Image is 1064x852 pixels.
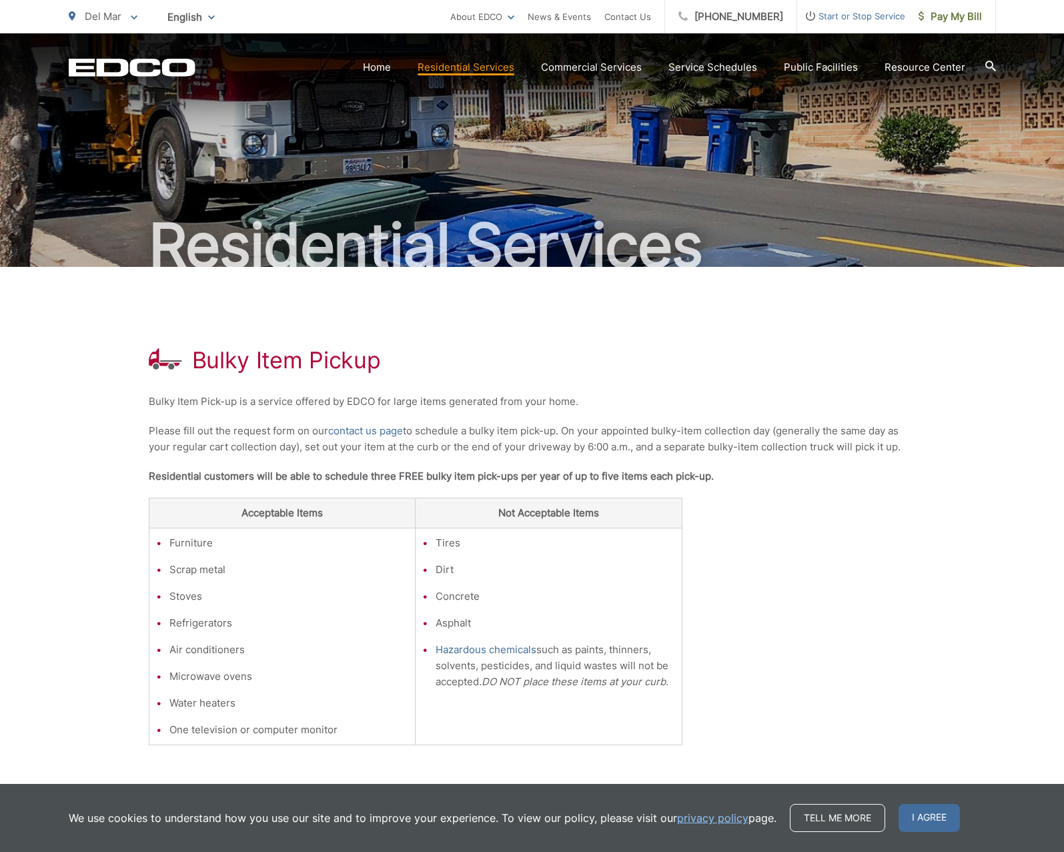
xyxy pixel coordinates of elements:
[436,562,675,578] li: Dirt
[169,562,409,578] li: Scrap metal
[677,810,748,826] a: privacy policy
[169,722,409,738] li: One television or computer monitor
[436,535,675,551] li: Tires
[363,59,391,75] a: Home
[784,59,858,75] a: Public Facilities
[436,615,675,631] li: Asphalt
[450,9,514,25] a: About EDCO
[69,810,776,826] p: We use cookies to understand how you use our site and to improve your experience. To view our pol...
[169,535,409,551] li: Furniture
[69,58,195,77] a: EDCD logo. Return to the homepage.
[169,615,409,631] li: Refrigerators
[436,642,675,690] li: such as paints, thinners, solvents, pesticides, and liquid wastes will not be accepted.
[885,59,965,75] a: Resource Center
[436,642,536,658] a: Hazardous chemicals
[328,423,403,439] a: contact us page
[192,347,381,374] h1: Bulky Item Pickup
[169,695,409,711] li: Water heaters
[436,588,675,604] li: Concrete
[149,470,714,482] strong: Residential customers will be able to schedule three FREE bulky item pick-ups per year of up to f...
[541,59,642,75] a: Commercial Services
[498,506,599,519] strong: Not Acceptable Items
[528,9,591,25] a: News & Events
[482,675,668,688] em: DO NOT place these items at your curb.
[169,669,409,685] li: Microwave ovens
[604,9,651,25] a: Contact Us
[668,59,757,75] a: Service Schedules
[85,10,121,23] span: Del Mar
[169,588,409,604] li: Stoves
[149,423,916,455] p: Please fill out the request form on our to schedule a bulky item pick-up. On your appointed bulky...
[418,59,514,75] a: Residential Services
[169,642,409,658] li: Air conditioners
[790,804,885,832] a: Tell me more
[899,804,960,832] span: I agree
[69,212,996,279] h2: Residential Services
[919,9,982,25] span: Pay My Bill
[241,506,323,519] strong: Acceptable Items
[149,394,916,410] p: Bulky Item Pick-up is a service offered by EDCO for large items generated from your home.
[157,5,225,29] span: English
